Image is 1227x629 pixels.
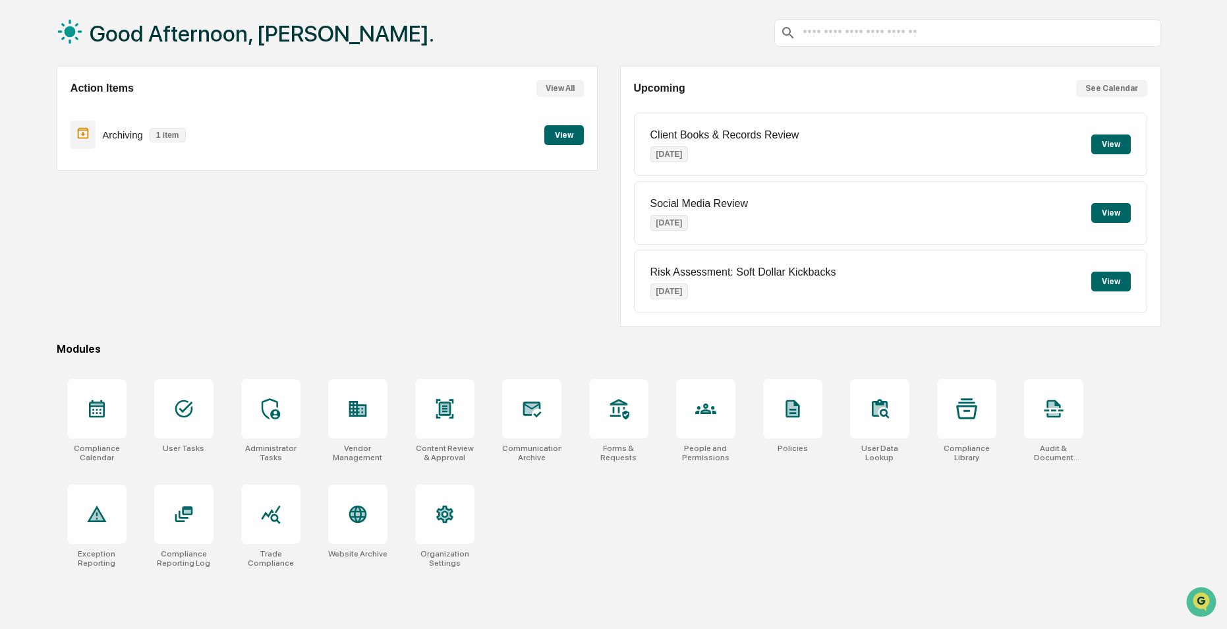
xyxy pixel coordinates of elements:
img: 1746055101610-c473b297-6a78-478c-a979-82029cc54cd1 [13,101,37,125]
div: Compliance Reporting Log [154,549,214,568]
span: Attestations [109,166,163,179]
div: Organization Settings [415,549,474,568]
button: View [544,125,584,145]
div: Audit & Document Logs [1024,444,1083,462]
p: Risk Assessment: Soft Dollar Kickbacks [650,266,836,278]
div: Exception Reporting [67,549,127,568]
span: Preclearance [26,166,85,179]
button: View [1091,135,1131,154]
div: User Tasks [163,444,204,453]
p: Archiving [102,129,143,140]
div: User Data Lookup [850,444,909,462]
div: Vendor Management [328,444,387,462]
button: View All [536,80,584,97]
p: 1 item [150,128,186,142]
p: [DATE] [650,215,689,231]
div: Policies [778,444,808,453]
p: Client Books & Records Review [650,129,799,141]
div: 🔎 [13,193,24,203]
iframe: Open customer support [1185,585,1220,621]
div: Start new chat [45,101,216,114]
a: 🖐️Preclearance [8,161,90,185]
a: Powered byPylon [93,223,159,233]
div: We're available if you need us! [45,114,167,125]
div: Trade Compliance [241,549,300,568]
a: 🔎Data Lookup [8,186,88,210]
button: View [1091,203,1131,223]
div: Forms & Requests [589,444,648,462]
h2: Action Items [71,82,134,94]
div: People and Permissions [676,444,735,462]
div: Modules [57,343,1161,355]
div: 🖐️ [13,167,24,178]
button: Start new chat [224,105,240,121]
div: Website Archive [328,549,387,558]
div: Administrator Tasks [241,444,300,462]
div: Compliance Calendar [67,444,127,462]
p: [DATE] [650,284,689,299]
h1: Good Afternoon, [PERSON_NAME]. [90,20,434,47]
a: View [544,128,584,140]
a: 🗄️Attestations [90,161,169,185]
span: Pylon [131,224,159,233]
button: View [1091,272,1131,291]
h2: Upcoming [634,82,685,94]
div: 🗄️ [96,167,106,178]
div: Content Review & Approval [415,444,474,462]
button: See Calendar [1076,80,1147,97]
span: Data Lookup [26,191,83,204]
p: Social Media Review [650,198,749,210]
p: [DATE] [650,146,689,162]
div: Compliance Library [937,444,996,462]
div: Communications Archive [502,444,561,462]
p: How can we help? [13,28,240,49]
